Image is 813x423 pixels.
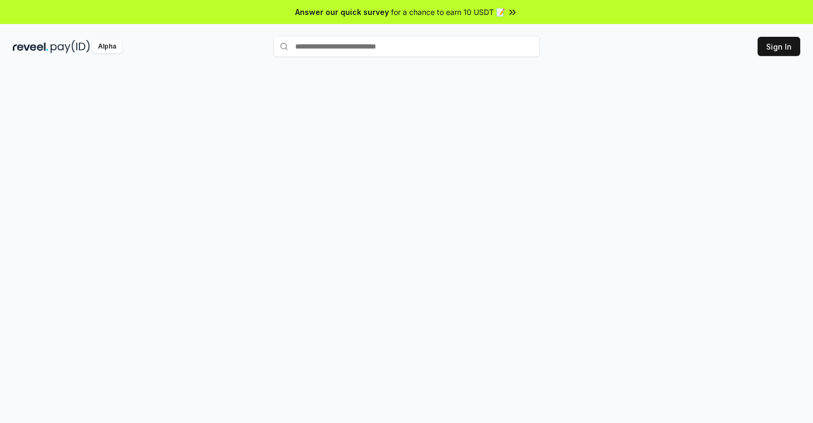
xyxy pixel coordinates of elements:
[51,40,90,53] img: pay_id
[758,37,800,56] button: Sign In
[391,6,505,18] span: for a chance to earn 10 USDT 📝
[295,6,389,18] span: Answer our quick survey
[13,40,48,53] img: reveel_dark
[92,40,122,53] div: Alpha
